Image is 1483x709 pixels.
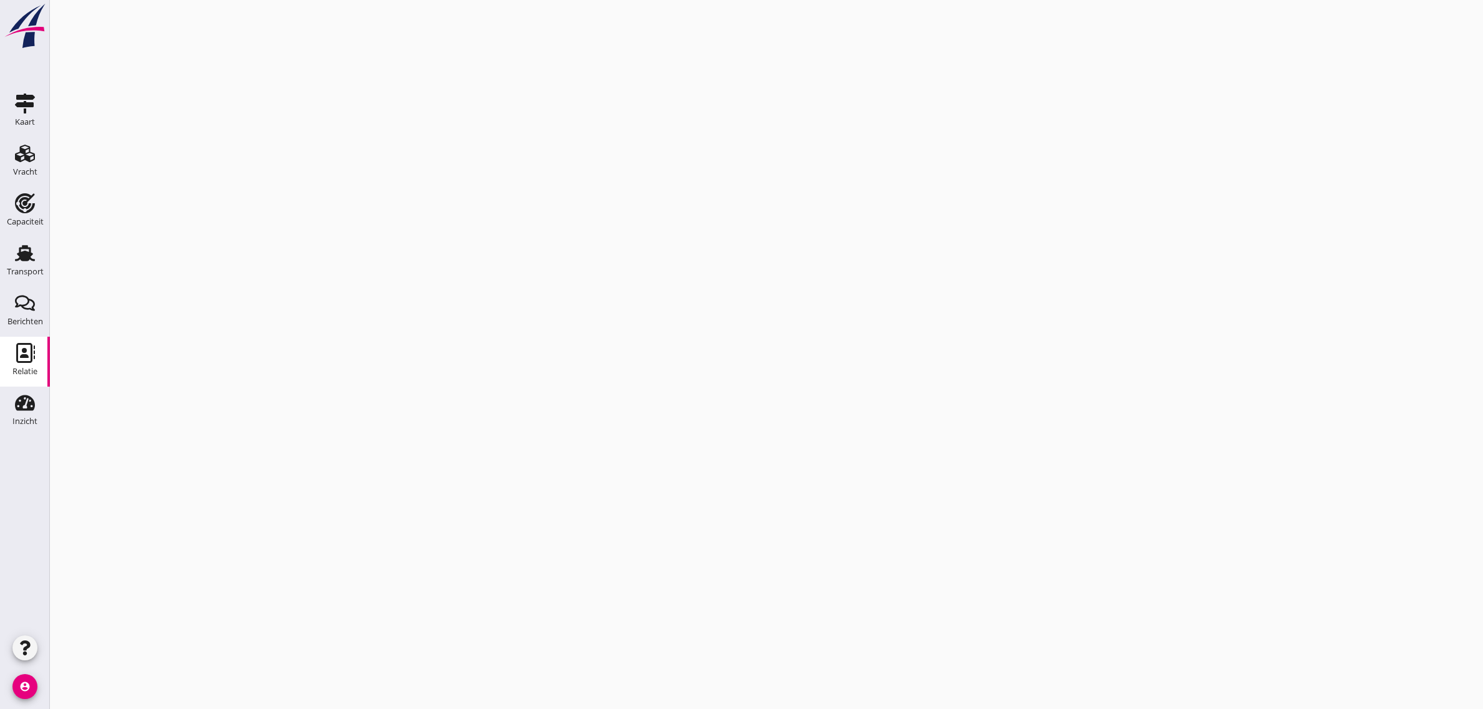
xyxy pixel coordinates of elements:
img: logo-small.a267ee39.svg [2,3,47,49]
div: Vracht [13,168,37,176]
div: Kaart [15,118,35,126]
div: Relatie [12,367,37,375]
i: account_circle [12,674,37,699]
div: Berichten [7,317,43,326]
div: Capaciteit [7,218,44,226]
div: Inzicht [12,417,37,425]
div: Transport [7,268,44,276]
